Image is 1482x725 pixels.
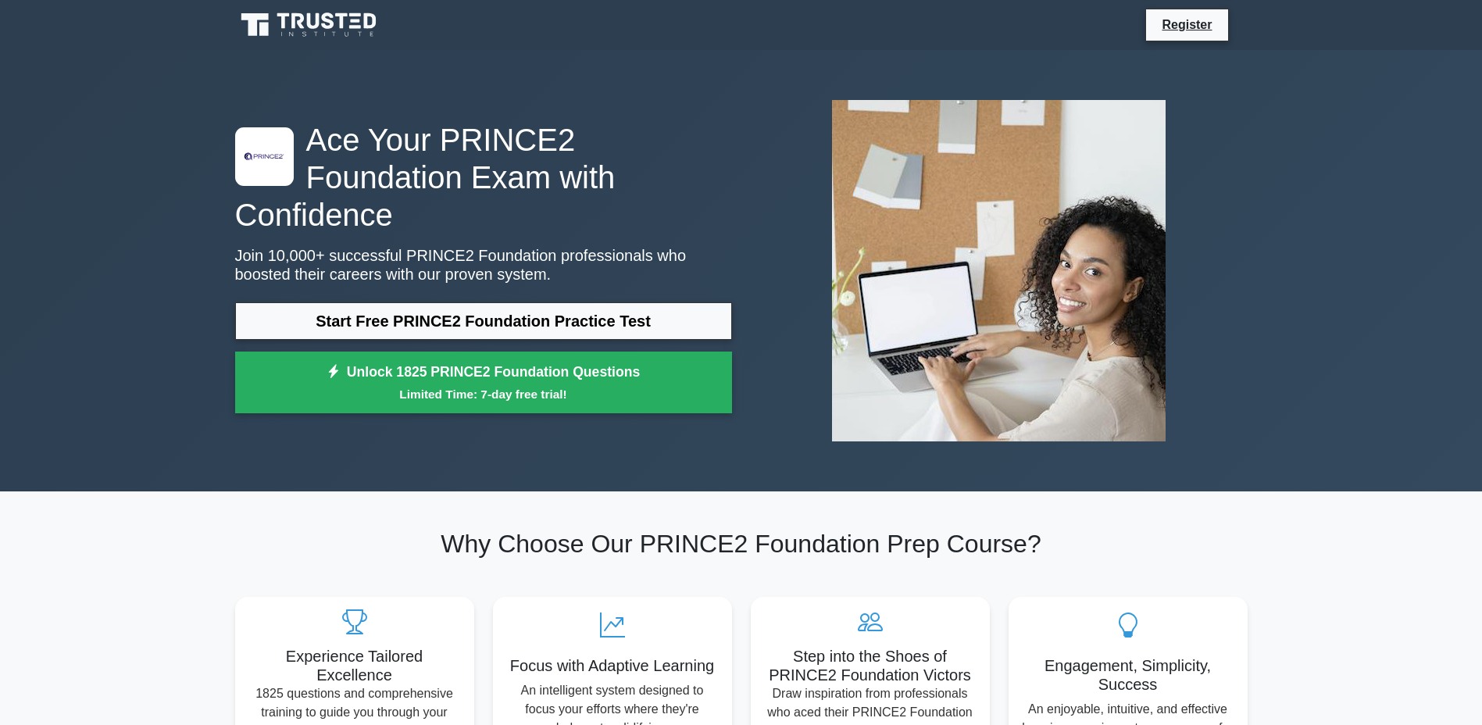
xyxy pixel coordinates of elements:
h5: Engagement, Simplicity, Success [1021,656,1235,694]
a: Register [1152,15,1221,34]
h2: Why Choose Our PRINCE2 Foundation Prep Course? [235,529,1248,559]
h5: Step into the Shoes of PRINCE2 Foundation Victors [763,647,977,684]
h5: Focus with Adaptive Learning [505,656,720,675]
a: Unlock 1825 PRINCE2 Foundation QuestionsLimited Time: 7-day free trial! [235,352,732,414]
small: Limited Time: 7-day free trial! [255,385,712,403]
a: Start Free PRINCE2 Foundation Practice Test [235,302,732,340]
h5: Experience Tailored Excellence [248,647,462,684]
p: Join 10,000+ successful PRINCE2 Foundation professionals who boosted their careers with our prove... [235,246,732,284]
h1: Ace Your PRINCE2 Foundation Exam with Confidence [235,121,732,234]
